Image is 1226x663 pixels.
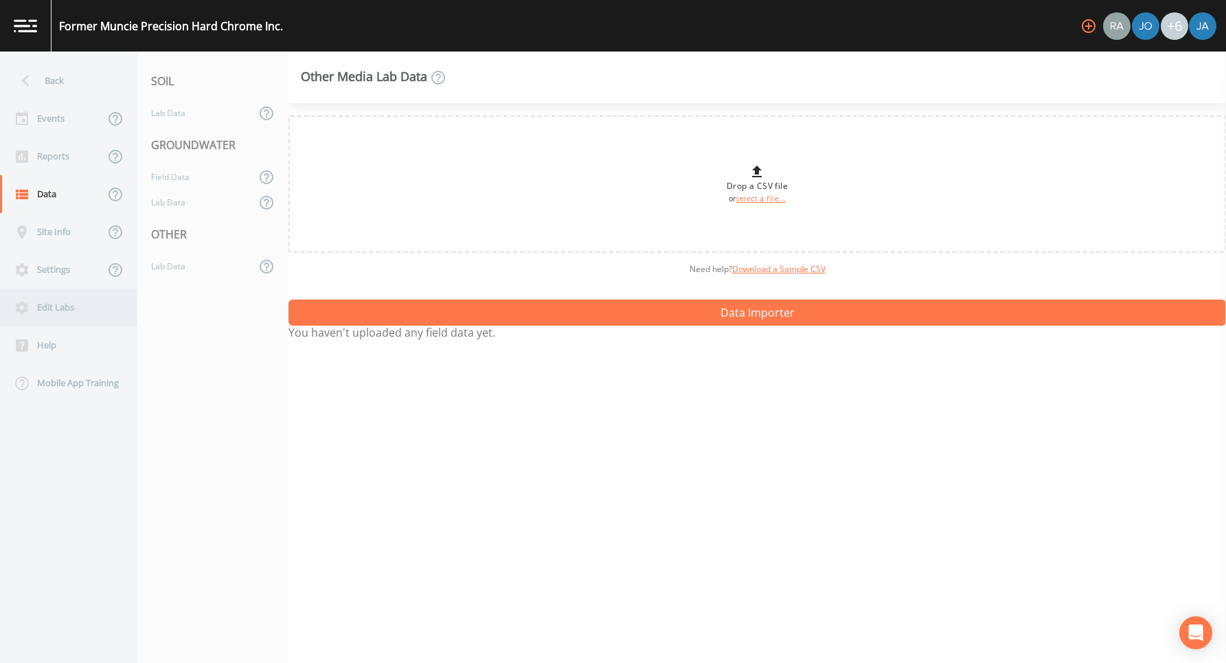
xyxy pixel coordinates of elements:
[137,190,256,215] a: Lab Data
[137,126,288,164] div: GROUNDWATER
[729,194,786,203] small: or
[736,194,786,203] a: select a file...
[137,254,256,279] a: Lab Data
[137,164,256,190] a: Field Data
[137,215,288,254] div: OTHER
[732,263,826,275] a: Download a Sample CSV
[1131,12,1160,40] div: Josh Dutton
[1179,616,1212,649] div: Open Intercom Messenger
[301,69,446,86] div: Other Media Lab Data
[1132,12,1159,40] img: eb8b2c35ded0d5aca28d215f14656a61
[1189,12,1216,40] img: 747fbe677637578f4da62891070ad3f4
[288,300,1226,326] button: Data Importer
[727,164,788,205] div: Drop a CSV file
[137,62,288,100] div: SOIL
[288,326,1226,339] p: You haven't uploaded any field data yet.
[1102,12,1131,40] div: Radlie J Storer
[1103,12,1131,40] img: 7493944169e4cb9b715a099ebe515ac2
[59,18,283,34] div: Former Muncie Precision Hard Chrome Inc.
[690,263,826,275] span: Need help?
[1161,12,1188,40] div: +6
[14,19,37,32] img: logo
[137,100,256,126] a: Lab Data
